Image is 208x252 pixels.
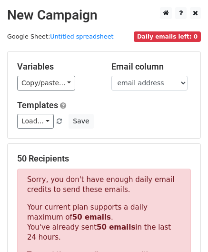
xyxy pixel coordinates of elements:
h5: 50 Recipients [17,153,191,164]
h5: Variables [17,61,97,72]
a: Daily emails left: 0 [134,33,201,40]
a: Templates [17,100,58,110]
h2: New Campaign [7,7,201,23]
p: Your current plan supports a daily maximum of . You've already sent in the last 24 hours. [27,202,181,242]
iframe: Chat Widget [160,206,208,252]
a: Copy/paste... [17,76,75,91]
p: Sorry, you don't have enough daily email credits to send these emails. [27,175,181,195]
button: Save [69,114,93,129]
small: Google Sheet: [7,33,114,40]
strong: 50 emails [72,213,111,222]
strong: 50 emails [97,223,135,232]
span: Daily emails left: 0 [134,31,201,42]
a: Load... [17,114,54,129]
a: Untitled spreadsheet [50,33,113,40]
h5: Email column [111,61,191,72]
